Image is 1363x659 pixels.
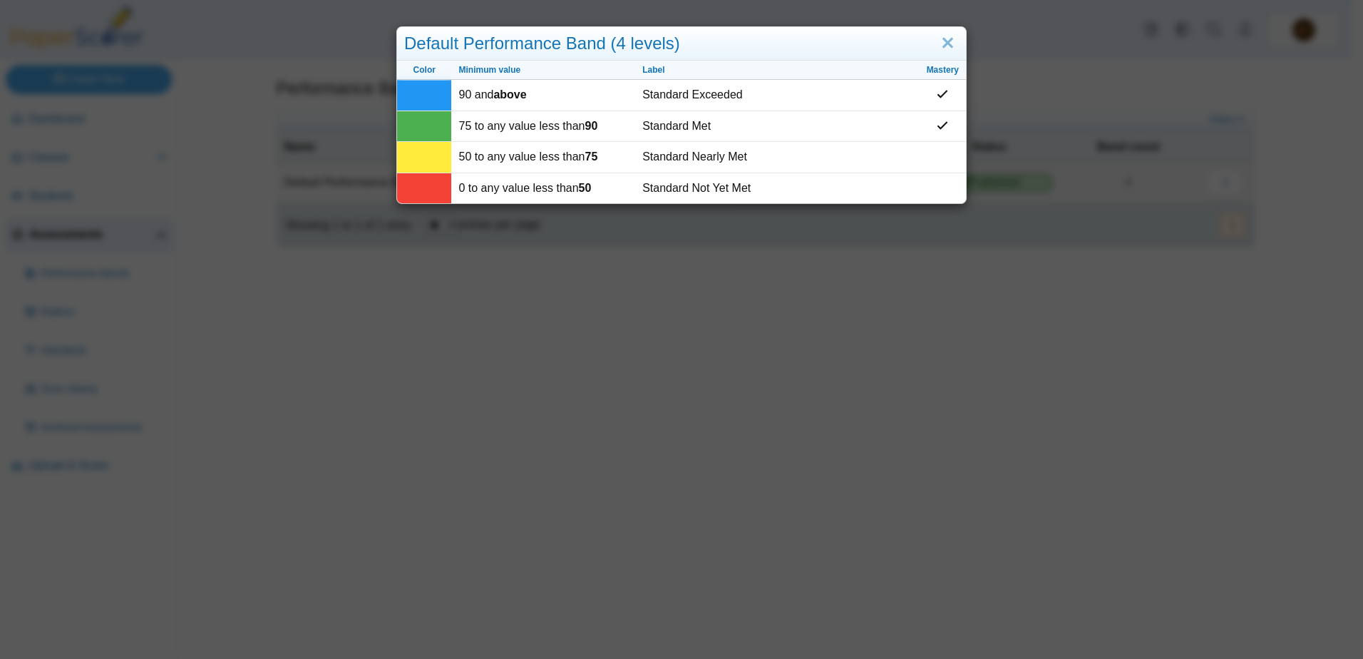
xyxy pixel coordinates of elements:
td: Standard Met [635,111,919,142]
td: 75 to any value less than [451,111,635,142]
b: 90 [585,120,598,132]
a: Close [937,31,959,56]
th: Color [397,61,451,81]
th: Label [635,61,919,81]
td: Standard Nearly Met [635,142,919,173]
div: Default Performance Band (4 levels) [397,27,966,61]
th: Minimum value [451,61,635,81]
b: 50 [579,182,592,194]
td: 90 and [451,80,635,111]
b: 75 [585,150,598,163]
th: Mastery [920,61,966,81]
td: 0 to any value less than [451,173,635,203]
td: Standard Not Yet Met [635,173,919,203]
td: Standard Exceeded [635,80,919,111]
td: 50 to any value less than [451,142,635,173]
b: above [493,88,526,101]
